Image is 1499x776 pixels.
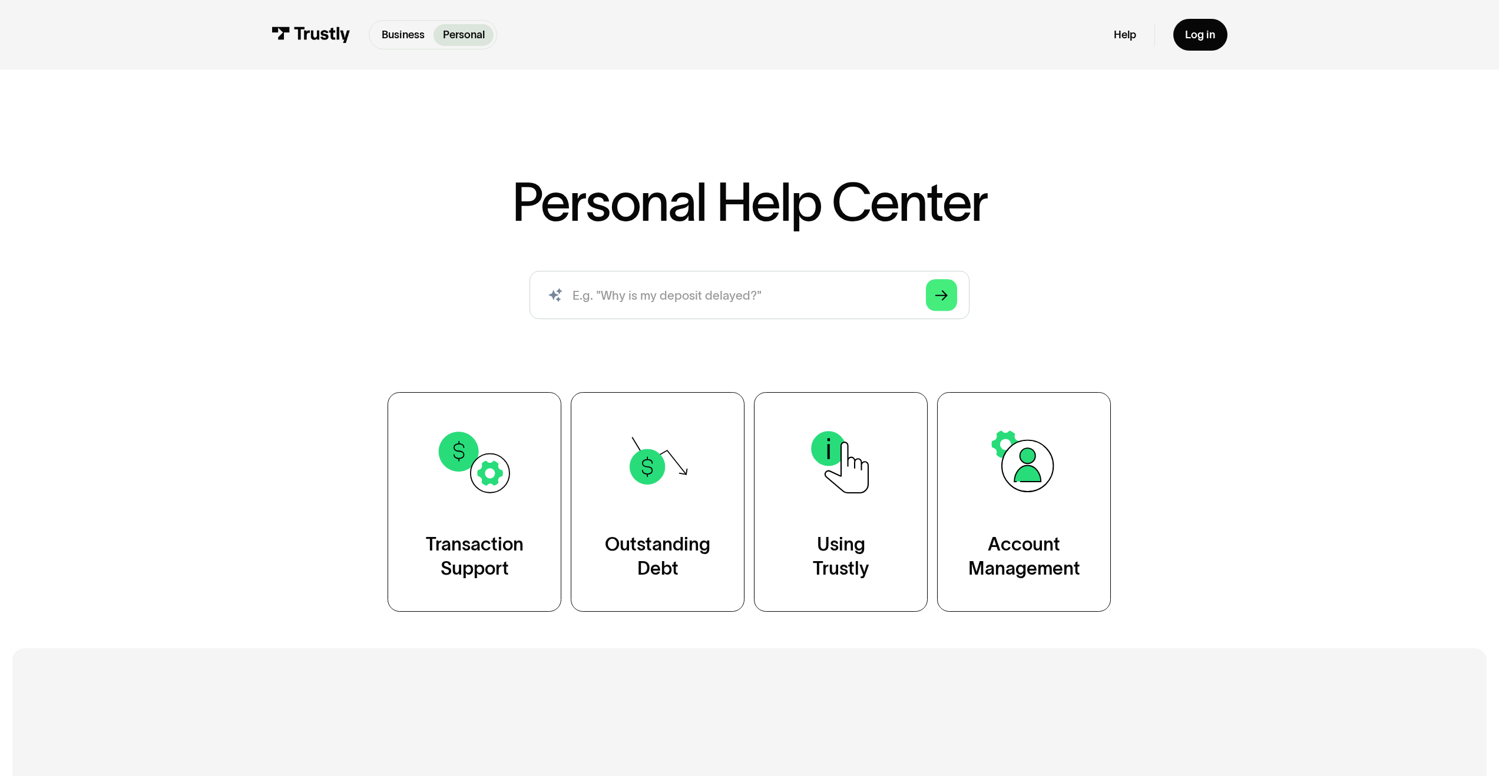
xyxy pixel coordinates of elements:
[605,532,710,581] div: Outstanding Debt
[272,26,350,43] img: Trustly Logo
[388,392,561,612] a: TransactionSupport
[754,392,928,612] a: UsingTrustly
[530,271,969,319] input: search
[968,532,1080,581] div: Account Management
[1173,19,1227,51] a: Log in
[1185,28,1215,42] div: Log in
[372,24,434,46] a: Business
[1114,28,1136,42] a: Help
[426,532,524,581] div: Transaction Support
[512,175,988,228] h1: Personal Help Center
[571,392,744,612] a: OutstandingDebt
[434,24,494,46] a: Personal
[382,27,425,43] p: Business
[937,392,1111,612] a: AccountManagement
[813,532,869,581] div: Using Trustly
[530,271,969,319] form: Search
[443,27,485,43] p: Personal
